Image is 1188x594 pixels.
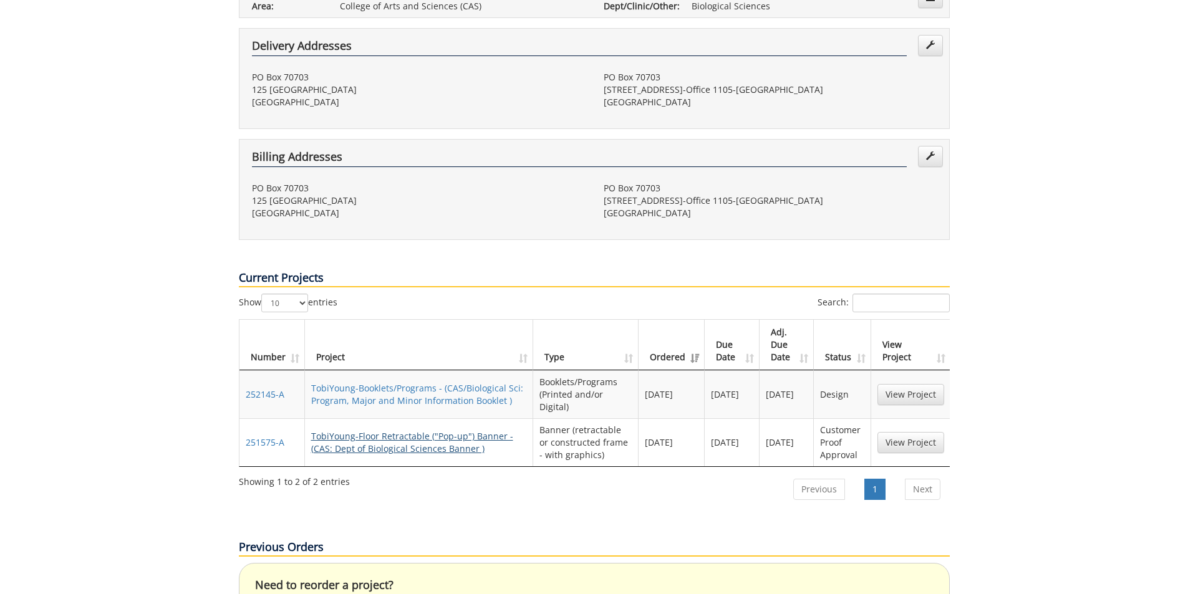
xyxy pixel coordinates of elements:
p: PO Box 70703 [604,182,937,194]
td: Booklets/Programs (Printed and/or Digital) [533,370,639,418]
td: Banner (retractable or constructed frame - with graphics) [533,418,639,466]
p: [GEOGRAPHIC_DATA] [604,96,937,108]
td: [DATE] [705,370,760,418]
th: View Project: activate to sort column ascending [871,320,950,370]
a: Edit Addresses [918,35,943,56]
div: Showing 1 to 2 of 2 entries [239,471,350,488]
label: Show entries [239,294,337,312]
th: Number: activate to sort column ascending [239,320,305,370]
p: 125 [GEOGRAPHIC_DATA] [252,194,585,207]
th: Due Date: activate to sort column ascending [705,320,760,370]
td: [DATE] [639,418,705,466]
th: Status: activate to sort column ascending [814,320,871,370]
th: Ordered: activate to sort column ascending [639,320,705,370]
a: View Project [877,384,944,405]
p: [GEOGRAPHIC_DATA] [252,207,585,219]
a: 252145-A [246,388,284,400]
td: Design [814,370,871,418]
input: Search: [852,294,950,312]
p: PO Box 70703 [252,71,585,84]
a: TobiYoung-Floor Retractable ("Pop-up") Banner - (CAS: Dept of Biological Sciences Banner ) [311,430,513,454]
p: [GEOGRAPHIC_DATA] [252,96,585,108]
a: 251575-A [246,436,284,448]
select: Showentries [261,294,308,312]
label: Search: [818,294,950,312]
h4: Need to reorder a project? [255,579,934,592]
th: Type: activate to sort column ascending [533,320,639,370]
p: Current Projects [239,270,950,287]
a: View Project [877,432,944,453]
a: Next [905,479,940,500]
p: [STREET_ADDRESS]-Office 1105-[GEOGRAPHIC_DATA] [604,84,937,96]
a: TobiYoung-Booklets/Programs - (CAS/Biological Sci: Program, Major and Minor Information Booklet ) [311,382,523,406]
h4: Delivery Addresses [252,40,907,56]
td: Customer Proof Approval [814,418,871,466]
p: PO Box 70703 [252,182,585,194]
td: [DATE] [639,370,705,418]
p: [STREET_ADDRESS]-Office 1105-[GEOGRAPHIC_DATA] [604,194,937,207]
a: Edit Addresses [918,146,943,167]
a: 1 [864,479,886,500]
p: PO Box 70703 [604,71,937,84]
th: Project: activate to sort column ascending [305,320,534,370]
p: 125 [GEOGRAPHIC_DATA] [252,84,585,96]
p: Previous Orders [239,539,950,557]
th: Adj. Due Date: activate to sort column ascending [760,320,814,370]
p: [GEOGRAPHIC_DATA] [604,207,937,219]
td: [DATE] [705,418,760,466]
h4: Billing Addresses [252,151,907,167]
a: Previous [793,479,845,500]
td: [DATE] [760,418,814,466]
td: [DATE] [760,370,814,418]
